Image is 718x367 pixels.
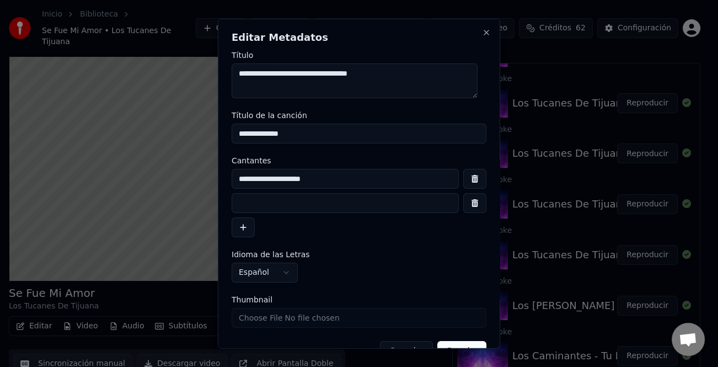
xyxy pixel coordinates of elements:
[437,341,486,361] button: Guardar
[232,296,272,304] span: Thumbnail
[232,251,310,258] span: Idioma de las Letras
[380,341,433,361] button: Cancelar
[232,51,486,58] label: Título
[232,157,486,164] label: Cantantes
[232,111,486,119] label: Título de la canción
[232,32,486,42] h2: Editar Metadatos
